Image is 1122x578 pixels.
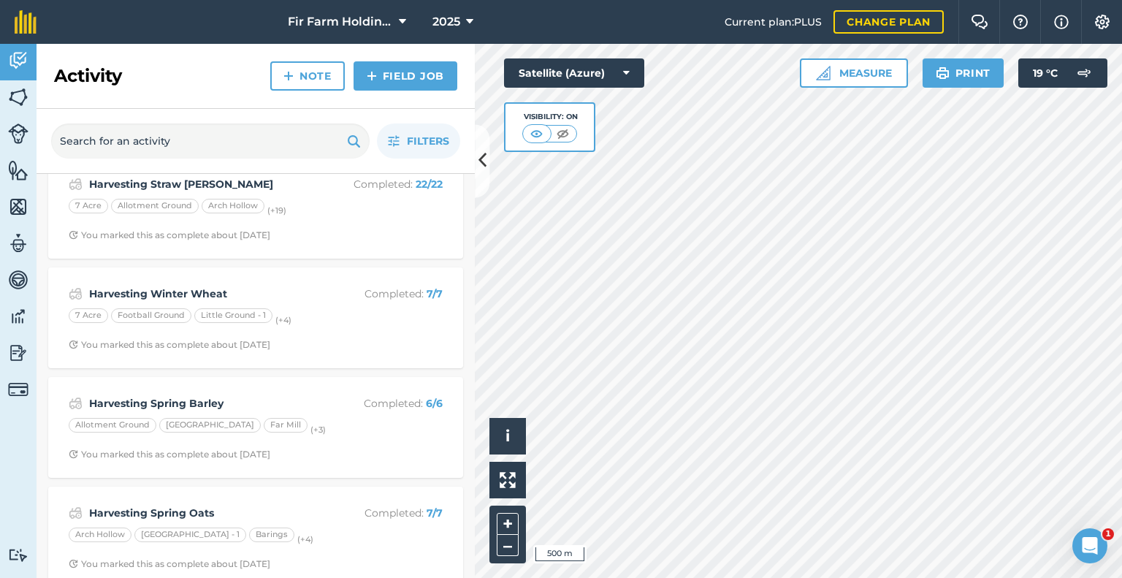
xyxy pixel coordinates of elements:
img: svg+xml;base64,PD94bWwgdmVyc2lvbj0iMS4wIiBlbmNvZGluZz0idXRmLTgiPz4KPCEtLSBHZW5lcmF0b3I6IEFkb2JlIE... [8,305,28,327]
button: Print [923,58,1004,88]
img: svg+xml;base64,PD94bWwgdmVyc2lvbj0iMS4wIiBlbmNvZGluZz0idXRmLTgiPz4KPCEtLSBHZW5lcmF0b3I6IEFkb2JlIE... [69,395,83,412]
div: Arch Hollow [69,528,131,542]
div: You marked this as complete about [DATE] [69,229,270,241]
img: svg+xml;base64,PHN2ZyB4bWxucz0iaHR0cDovL3d3dy53My5vcmcvMjAwMC9zdmciIHdpZHRoPSI1MCIgaGVpZ2h0PSI0MC... [554,126,572,141]
p: Completed : [327,286,443,302]
img: svg+xml;base64,PHN2ZyB4bWxucz0iaHR0cDovL3d3dy53My5vcmcvMjAwMC9zdmciIHdpZHRoPSI1NiIgaGVpZ2h0PSI2MC... [8,86,28,108]
a: Harvesting Winter WheatCompleted: 7/77 AcreFootball GroundLittle Ground - 1(+4)Clock with arrow p... [57,276,454,360]
img: svg+xml;base64,PD94bWwgdmVyc2lvbj0iMS4wIiBlbmNvZGluZz0idXRmLTgiPz4KPCEtLSBHZW5lcmF0b3I6IEFkb2JlIE... [8,342,28,364]
button: i [489,418,526,455]
div: 7 Acre [69,199,108,213]
img: Two speech bubbles overlapping with the left bubble in the forefront [971,15,988,29]
strong: 6 / 6 [426,397,443,410]
button: – [497,535,519,556]
div: You marked this as complete about [DATE] [69,339,270,351]
span: Filters [407,133,449,149]
img: Four arrows, one pointing top left, one top right, one bottom right and the last bottom left [500,472,516,488]
div: [GEOGRAPHIC_DATA] [159,418,261,433]
span: 2025 [432,13,460,31]
img: svg+xml;base64,PD94bWwgdmVyc2lvbj0iMS4wIiBlbmNvZGluZz0idXRmLTgiPz4KPCEtLSBHZW5lcmF0b3I6IEFkb2JlIE... [8,50,28,72]
img: svg+xml;base64,PHN2ZyB4bWxucz0iaHR0cDovL3d3dy53My5vcmcvMjAwMC9zdmciIHdpZHRoPSIxOSIgaGVpZ2h0PSIyNC... [347,132,361,150]
img: Clock with arrow pointing clockwise [69,230,78,240]
img: svg+xml;base64,PD94bWwgdmVyc2lvbj0iMS4wIiBlbmNvZGluZz0idXRmLTgiPz4KPCEtLSBHZW5lcmF0b3I6IEFkb2JlIE... [69,504,83,522]
strong: Harvesting Winter Wheat [89,286,321,302]
p: Completed : [327,176,443,192]
iframe: Intercom live chat [1072,528,1107,563]
img: svg+xml;base64,PHN2ZyB4bWxucz0iaHR0cDovL3d3dy53My5vcmcvMjAwMC9zdmciIHdpZHRoPSI1NiIgaGVpZ2h0PSI2MC... [8,196,28,218]
input: Search for an activity [51,123,370,159]
img: svg+xml;base64,PD94bWwgdmVyc2lvbj0iMS4wIiBlbmNvZGluZz0idXRmLTgiPz4KPCEtLSBHZW5lcmF0b3I6IEFkb2JlIE... [8,232,28,254]
img: svg+xml;base64,PD94bWwgdmVyc2lvbj0iMS4wIiBlbmNvZGluZz0idXRmLTgiPz4KPCEtLSBHZW5lcmF0b3I6IEFkb2JlIE... [8,548,28,562]
div: Allotment Ground [69,418,156,433]
img: svg+xml;base64,PHN2ZyB4bWxucz0iaHR0cDovL3d3dy53My5vcmcvMjAwMC9zdmciIHdpZHRoPSIxNCIgaGVpZ2h0PSIyNC... [367,67,377,85]
small: (+ 3 ) [310,425,326,435]
img: Ruler icon [816,66,831,80]
img: svg+xml;base64,PHN2ZyB4bWxucz0iaHR0cDovL3d3dy53My5vcmcvMjAwMC9zdmciIHdpZHRoPSI1MCIgaGVpZ2h0PSI0MC... [527,126,546,141]
img: svg+xml;base64,PHN2ZyB4bWxucz0iaHR0cDovL3d3dy53My5vcmcvMjAwMC9zdmciIHdpZHRoPSIxOSIgaGVpZ2h0PSIyNC... [936,64,950,82]
img: fieldmargin Logo [15,10,37,34]
img: svg+xml;base64,PD94bWwgdmVyc2lvbj0iMS4wIiBlbmNvZGluZz0idXRmLTgiPz4KPCEtLSBHZW5lcmF0b3I6IEFkb2JlIE... [8,269,28,291]
img: A cog icon [1094,15,1111,29]
div: Allotment Ground [111,199,199,213]
div: 7 Acre [69,308,108,323]
img: Clock with arrow pointing clockwise [69,340,78,349]
div: [GEOGRAPHIC_DATA] - 1 [134,528,246,542]
img: Clock with arrow pointing clockwise [69,559,78,569]
button: 19 °C [1018,58,1107,88]
strong: Harvesting Spring Barley [89,395,321,411]
h2: Activity [54,64,122,88]
small: (+ 19 ) [267,205,286,216]
div: Little Ground - 1 [194,308,272,323]
strong: Harvesting Straw [PERSON_NAME] [89,176,321,192]
span: Current plan : PLUS [725,14,822,30]
div: Far Mill [264,418,308,433]
img: svg+xml;base64,PHN2ZyB4bWxucz0iaHR0cDovL3d3dy53My5vcmcvMjAwMC9zdmciIHdpZHRoPSI1NiIgaGVpZ2h0PSI2MC... [8,159,28,181]
span: 19 ° C [1033,58,1058,88]
a: Field Job [354,61,457,91]
a: Note [270,61,345,91]
small: (+ 4 ) [297,534,313,544]
div: Visibility: On [522,111,578,123]
p: Completed : [327,505,443,521]
img: svg+xml;base64,PHN2ZyB4bWxucz0iaHR0cDovL3d3dy53My5vcmcvMjAwMC9zdmciIHdpZHRoPSIxNyIgaGVpZ2h0PSIxNy... [1054,13,1069,31]
div: Arch Hollow [202,199,264,213]
div: Barings [249,528,294,542]
span: i [505,427,510,445]
a: Change plan [833,10,944,34]
img: svg+xml;base64,PD94bWwgdmVyc2lvbj0iMS4wIiBlbmNvZGluZz0idXRmLTgiPz4KPCEtLSBHZW5lcmF0b3I6IEFkb2JlIE... [69,285,83,303]
strong: 22 / 22 [416,178,443,191]
img: svg+xml;base64,PD94bWwgdmVyc2lvbj0iMS4wIiBlbmNvZGluZz0idXRmLTgiPz4KPCEtLSBHZW5lcmF0b3I6IEFkb2JlIE... [69,175,83,193]
img: svg+xml;base64,PD94bWwgdmVyc2lvbj0iMS4wIiBlbmNvZGluZz0idXRmLTgiPz4KPCEtLSBHZW5lcmF0b3I6IEFkb2JlIE... [8,379,28,400]
button: Measure [800,58,908,88]
span: Fir Farm Holdings Limited [288,13,393,31]
img: A question mark icon [1012,15,1029,29]
button: Satellite (Azure) [504,58,644,88]
strong: 7 / 7 [427,506,443,520]
img: svg+xml;base64,PD94bWwgdmVyc2lvbj0iMS4wIiBlbmNvZGluZz0idXRmLTgiPz4KPCEtLSBHZW5lcmF0b3I6IEFkb2JlIE... [1069,58,1099,88]
p: Completed : [327,395,443,411]
img: svg+xml;base64,PHN2ZyB4bWxucz0iaHR0cDovL3d3dy53My5vcmcvMjAwMC9zdmciIHdpZHRoPSIxNCIgaGVpZ2h0PSIyNC... [283,67,294,85]
a: Harvesting Straw [PERSON_NAME]Completed: 22/227 AcreAllotment GroundArch Hollow(+19)Clock with ar... [57,167,454,250]
small: (+ 4 ) [275,315,291,325]
img: svg+xml;base64,PD94bWwgdmVyc2lvbj0iMS4wIiBlbmNvZGluZz0idXRmLTgiPz4KPCEtLSBHZW5lcmF0b3I6IEFkb2JlIE... [8,123,28,144]
button: Filters [377,123,460,159]
strong: 7 / 7 [427,287,443,300]
div: Football Ground [111,308,191,323]
strong: Harvesting Spring Oats [89,505,321,521]
img: Clock with arrow pointing clockwise [69,449,78,459]
div: You marked this as complete about [DATE] [69,558,270,570]
button: + [497,513,519,535]
span: 1 [1102,528,1114,540]
a: Harvesting Spring BarleyCompleted: 6/6Allotment Ground[GEOGRAPHIC_DATA]Far Mill(+3)Clock with arr... [57,386,454,469]
div: You marked this as complete about [DATE] [69,449,270,460]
